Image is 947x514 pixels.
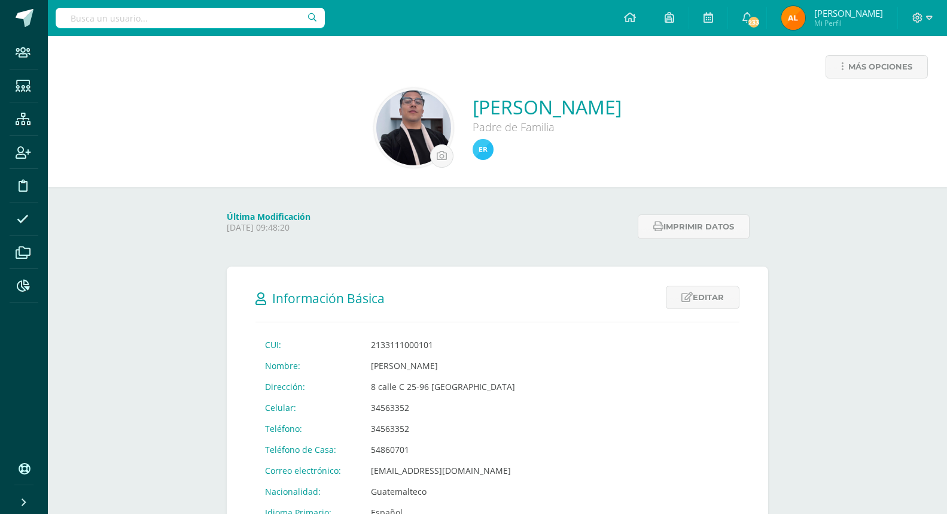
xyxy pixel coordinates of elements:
span: Mi Perfil [814,18,883,28]
img: af9b8bc9e20a7c198341f7486dafb623.png [781,6,805,30]
td: [PERSON_NAME] [361,355,525,376]
span: Información Básica [272,290,385,307]
td: CUI: [255,334,361,355]
td: [EMAIL_ADDRESS][DOMAIN_NAME] [361,460,525,481]
td: Dirección: [255,376,361,397]
span: 233 [747,16,760,29]
button: Imprimir datos [638,214,750,239]
td: Celular: [255,397,361,418]
td: 8 calle C 25-96 [GEOGRAPHIC_DATA] [361,376,525,397]
p: [DATE] 09:48:20 [227,222,631,233]
a: Más opciones [826,55,928,78]
td: 2133111000101 [361,334,525,355]
td: Guatemalteco [361,481,525,502]
td: Teléfono de Casa: [255,439,361,460]
div: Padre de Familia [473,120,622,134]
img: 4d7c823e9250ed9b49abb928ad4f6e12.png [473,139,494,160]
td: Teléfono: [255,418,361,439]
td: 54860701 [361,439,525,460]
span: [PERSON_NAME] [814,7,883,19]
img: 011a3071ef10a71fc259bb09ee43cd40.png [376,90,451,165]
td: 34563352 [361,397,525,418]
td: Nombre: [255,355,361,376]
td: 34563352 [361,418,525,439]
span: Más opciones [848,56,912,78]
input: Busca un usuario... [56,8,325,28]
a: [PERSON_NAME] [473,94,622,120]
a: Editar [666,286,739,309]
h4: Última Modificación [227,211,631,222]
td: Correo electrónico: [255,460,361,481]
td: Nacionalidad: [255,481,361,502]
